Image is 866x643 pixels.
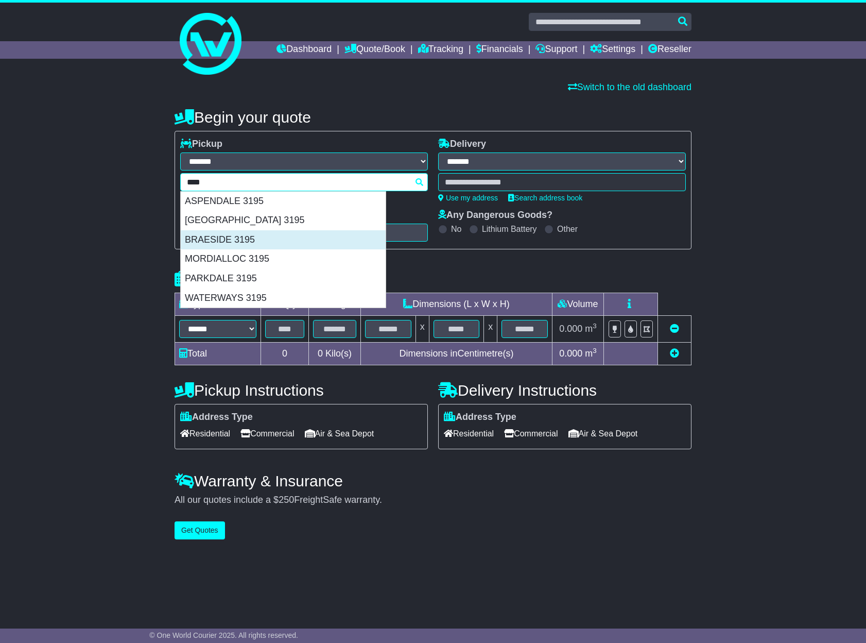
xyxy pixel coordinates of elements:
typeahead: Please provide city [180,173,428,191]
td: Dimensions in Centimetre(s) [360,343,552,365]
a: Tracking [418,41,463,59]
button: Get Quotes [175,521,225,539]
h4: Delivery Instructions [438,382,691,399]
a: Financials [476,41,523,59]
span: Residential [444,426,494,442]
span: Air & Sea Depot [568,426,638,442]
a: Switch to the old dashboard [568,82,691,92]
span: © One World Courier 2025. All rights reserved. [149,631,298,639]
label: Delivery [438,139,486,150]
label: No [451,224,461,234]
td: 0 [261,343,309,365]
h4: Warranty & Insurance [175,472,691,489]
div: WATERWAYS 3195 [181,289,386,308]
span: Commercial [240,426,294,442]
span: 250 [279,495,294,505]
td: Type [175,293,261,316]
label: Any Dangerous Goods? [438,210,552,221]
td: Dimensions (L x W x H) [360,293,552,316]
label: Address Type [444,412,516,423]
span: Commercial [504,426,558,442]
sup: 3 [593,322,597,330]
h4: Package details | [175,270,304,287]
label: Lithium Battery [482,224,537,234]
span: Residential [180,426,230,442]
a: Quote/Book [344,41,405,59]
span: Air & Sea Depot [305,426,374,442]
sup: 3 [593,347,597,354]
label: Pickup [180,139,222,150]
a: Dashboard [276,41,332,59]
h4: Pickup Instructions [175,382,428,399]
a: Search address book [508,194,582,202]
div: ASPENDALE 3195 [181,192,386,211]
a: Use my address [438,194,498,202]
a: Remove this item [670,324,679,334]
label: Address Type [180,412,253,423]
span: m [585,348,597,359]
a: Settings [590,41,635,59]
span: 0.000 [559,324,582,334]
td: x [415,316,429,343]
a: Support [535,41,577,59]
div: BRAESIDE 3195 [181,230,386,250]
label: Other [557,224,578,234]
td: x [484,316,497,343]
td: Volume [552,293,603,316]
h4: Begin your quote [175,109,691,126]
div: PARKDALE 3195 [181,269,386,289]
span: m [585,324,597,334]
td: Total [175,343,261,365]
a: Add new item [670,348,679,359]
div: MORDIALLOC 3195 [181,249,386,269]
td: Kilo(s) [309,343,361,365]
div: All our quotes include a $ FreightSafe warranty. [175,495,691,506]
span: 0 [318,348,323,359]
span: 0.000 [559,348,582,359]
a: Reseller [648,41,691,59]
div: [GEOGRAPHIC_DATA] 3195 [181,211,386,230]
